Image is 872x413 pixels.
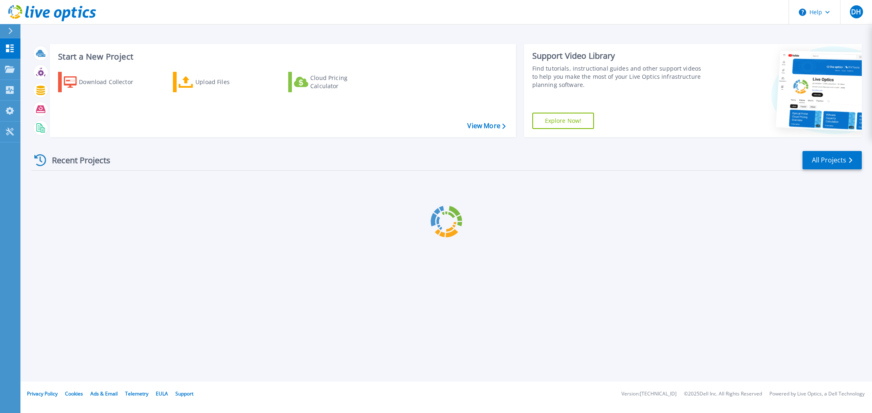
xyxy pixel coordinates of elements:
[621,391,677,397] li: Version: [TECHNICAL_ID]
[90,390,118,397] a: Ads & Email
[156,390,168,397] a: EULA
[769,391,865,397] li: Powered by Live Optics, a Dell Technology
[532,64,706,89] div: Find tutorials, instructional guides and other support videos to help you make the most of your L...
[27,390,58,397] a: Privacy Policy
[851,9,861,15] span: DH
[310,74,376,90] div: Cloud Pricing Calculator
[175,390,193,397] a: Support
[125,390,148,397] a: Telemetry
[65,390,83,397] a: Cookies
[195,74,261,90] div: Upload Files
[532,51,706,61] div: Support Video Library
[467,122,505,130] a: View More
[79,74,144,90] div: Download Collector
[532,113,594,129] a: Explore Now!
[684,391,762,397] li: © 2025 Dell Inc. All Rights Reserved
[58,52,505,61] h3: Start a New Project
[803,151,862,169] a: All Projects
[58,72,149,92] a: Download Collector
[31,150,121,170] div: Recent Projects
[173,72,264,92] a: Upload Files
[288,72,379,92] a: Cloud Pricing Calculator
